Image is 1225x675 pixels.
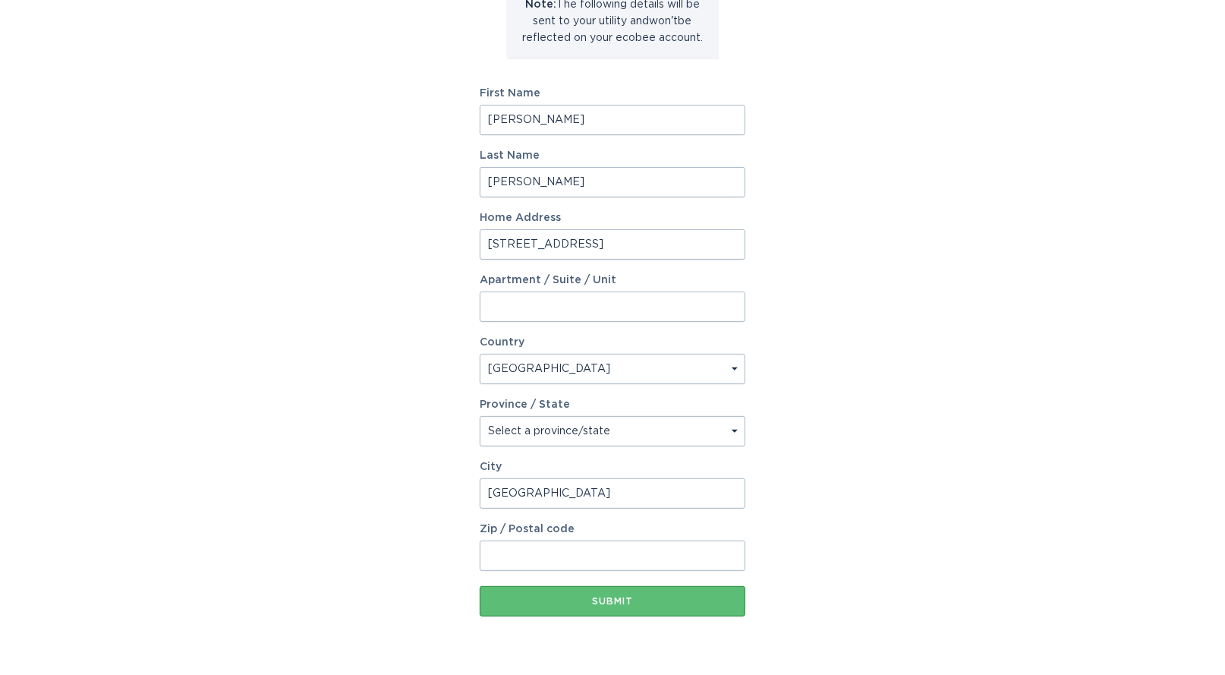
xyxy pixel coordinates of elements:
[480,275,745,285] label: Apartment / Suite / Unit
[480,586,745,617] button: Submit
[480,462,745,472] label: City
[480,88,745,99] label: First Name
[480,524,745,535] label: Zip / Postal code
[480,150,745,161] label: Last Name
[480,337,524,348] label: Country
[480,399,570,410] label: Province / State
[487,597,738,606] div: Submit
[480,213,745,223] label: Home Address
